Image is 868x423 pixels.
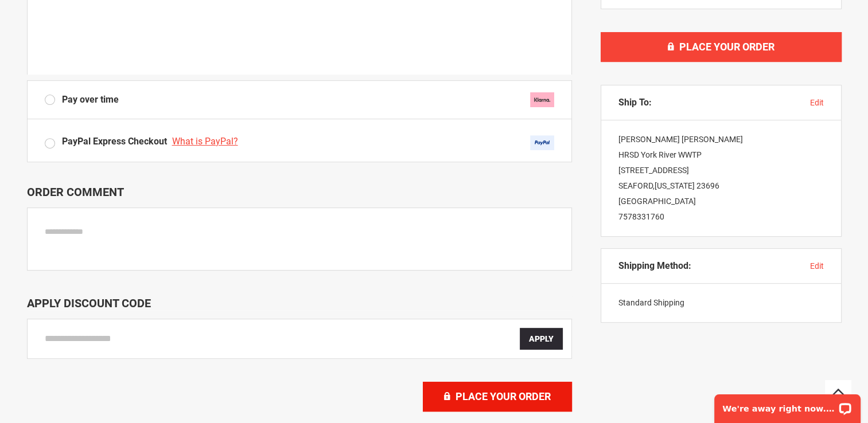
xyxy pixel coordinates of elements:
div: [PERSON_NAME] [PERSON_NAME] HRSD York River WWTP [STREET_ADDRESS] SEAFORD , 23696 [GEOGRAPHIC_DATA] [601,120,841,236]
button: Place Your Order [601,32,842,62]
a: 7578331760 [618,212,664,221]
span: edit [810,261,824,271]
iframe: LiveChat chat widget [707,387,868,423]
img: Acceptance Mark [530,135,554,150]
span: Place Your Order [679,41,774,53]
span: edit [810,98,824,107]
a: What is PayPal? [172,136,241,147]
span: PayPal Express Checkout [62,136,167,147]
button: edit [810,260,824,272]
button: edit [810,97,824,108]
span: Ship To: [618,97,652,108]
button: Apply [520,328,563,350]
button: Place Your Order [423,382,572,412]
span: Standard Shipping [618,298,684,307]
span: Apply [529,334,554,343]
span: Place Your Order [456,390,551,402]
img: klarna.svg [530,92,554,107]
span: Shipping Method: [618,260,691,272]
p: Order Comment [27,185,572,199]
span: What is PayPal? [172,136,238,147]
span: [US_STATE] [655,181,695,190]
span: Apply Discount Code [27,296,151,310]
